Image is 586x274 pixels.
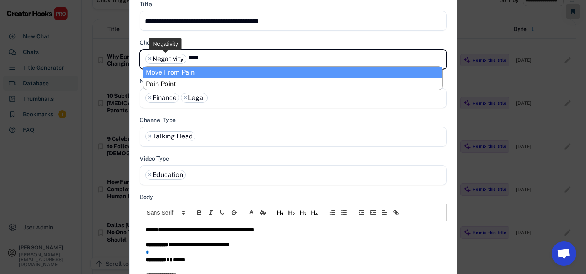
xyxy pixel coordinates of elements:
span: × [148,172,152,178]
span: × [148,56,152,62]
span: × [183,95,187,101]
li: Finance [145,93,179,103]
div: Niche [140,77,156,85]
span: × [148,95,152,101]
a: Open chat [552,241,576,266]
li: Legal [181,93,208,103]
li: Talking Head [145,131,195,141]
div: Video Type [140,155,169,162]
li: Education [145,170,186,180]
div: Title [140,0,152,8]
li: Pain Point [143,78,442,90]
div: Channel Type [140,116,176,124]
span: × [148,133,152,140]
li: Move From Pain [143,67,442,78]
li: Negativity [145,54,186,64]
div: Click Triggers [140,39,178,46]
div: Body [140,193,153,201]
